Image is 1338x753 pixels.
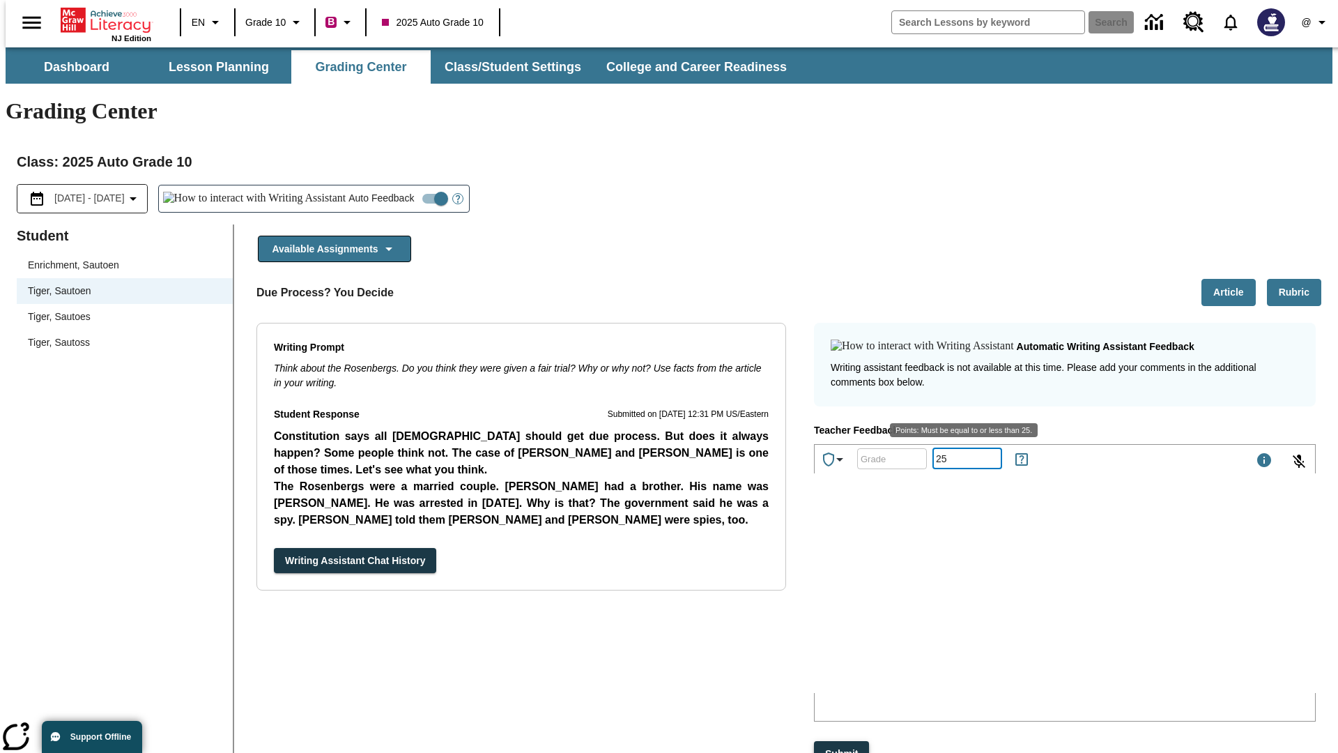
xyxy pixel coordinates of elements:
div: Points: Must be equal to or less than 25. [890,423,1038,437]
span: 2025 Auto Grade 10 [382,15,483,30]
input: Grade: Letters, numbers, %, + and - are allowed. [857,440,927,477]
div: SubNavbar [6,50,799,84]
span: EN [192,15,205,30]
input: Points: Must be equal to or less than 25. [932,440,1002,477]
p: Submitted on [DATE] 12:31 PM US/Eastern [608,408,769,422]
span: Enrichment, Sautoen [28,258,222,273]
button: Select the date range menu item [23,190,141,207]
p: Due Process? You Decide [256,284,394,301]
span: Tiger, Sautoss [28,335,222,350]
a: Data Center [1137,3,1175,42]
p: Constitution says all [DEMOGRAPHIC_DATA] should get due process. But does it always happen? Some ... [274,428,769,478]
input: search field [892,11,1084,33]
button: Class/Student Settings [433,50,592,84]
button: Dashboard [7,50,146,84]
p: Writing assistant feedback is not available at this time. Please add your comments in the additio... [831,360,1299,390]
a: Notifications [1213,4,1249,40]
p: Unclear and Off-Topic [6,60,203,73]
div: Grade: Letters, numbers, %, + and - are allowed. [857,448,927,469]
body: Type your response here. [6,11,203,332]
button: College and Career Readiness [595,50,798,84]
span: [DATE] - [DATE] [54,191,125,206]
button: Available Assignments [258,236,411,263]
button: Writing Assistant Chat History [274,548,436,574]
div: Tiger, Sautoes [17,304,233,330]
button: Boost Class color is violet red. Change class color [320,10,361,35]
img: Avatar [1257,8,1285,36]
div: Maximum 1000 characters Press Escape to exit toolbar and use left and right arrow keys to access ... [1256,452,1272,471]
img: How to interact with Writing Assistant [831,340,1014,353]
span: Tiger, Sautoes [28,310,222,324]
button: Select a new avatar [1249,4,1293,40]
button: Support Offline [42,721,142,753]
span: B [328,13,334,31]
p: [PERSON_NAME] and [PERSON_NAME] were arrested. They were put on tri [274,528,769,545]
a: Resource Center, Will open in new tab [1175,3,1213,41]
button: Grading Center [291,50,431,84]
p: The Rosenbergs were a married couple. [PERSON_NAME] had a brother. His name was [PERSON_NAME]. He... [274,478,769,528]
div: Tiger, Sautoen [17,278,233,304]
button: Grade: Grade 10, Select a grade [240,10,310,35]
button: Lesson Planning [149,50,289,84]
button: Profile/Settings [1293,10,1338,35]
span: @ [1301,15,1311,30]
button: Open side menu [11,2,52,43]
p: Student Response [274,428,769,531]
span: Auto Feedback [348,191,414,206]
p: Thank you for submitting your answer. Here are things that are working and some suggestions for i... [6,11,203,49]
h2: Class : 2025 Auto Grade 10 [17,151,1321,173]
button: Achievements [815,446,854,473]
p: Student [17,225,233,247]
div: Think about the Rosenbergs. Do you think they were given a fair trial? Why or why not? Use facts ... [274,361,769,390]
img: How to interact with Writing Assistant [163,192,346,206]
p: Student Response [274,407,360,423]
span: Support Offline [70,732,131,742]
span: Grade 10 [245,15,286,30]
svg: Collapse Date Range Filter [125,190,141,207]
div: Points: Must be equal to or less than 25. [932,448,1002,469]
p: While your response is not relevant to the question, it's vital to focus on the topic at hand. Pl... [6,84,203,146]
button: Article, Will open in new tab [1201,279,1256,306]
button: Click to activate and allow voice recognition [1282,445,1316,478]
p: Teacher Feedback [814,423,1316,439]
button: Rules for Earning Points and Achievements, Will open in new tab [1008,446,1036,473]
div: Home [61,5,151,43]
button: Rubric, Will open in new tab [1267,279,1321,306]
button: Language: EN, Select a language [185,10,230,35]
a: Home [61,6,151,34]
span: Tiger, Sautoen [28,284,222,298]
div: Tiger, Sautoss [17,330,233,356]
button: Open Help for Writing Assistant [447,185,469,212]
p: Writing Prompt [274,340,769,356]
h1: Grading Center [6,98,1332,124]
span: NJ Edition [111,34,151,43]
div: Enrichment, Sautoen [17,252,233,278]
div: SubNavbar [6,47,1332,84]
p: Automatic writing assistant feedback [1017,340,1194,355]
